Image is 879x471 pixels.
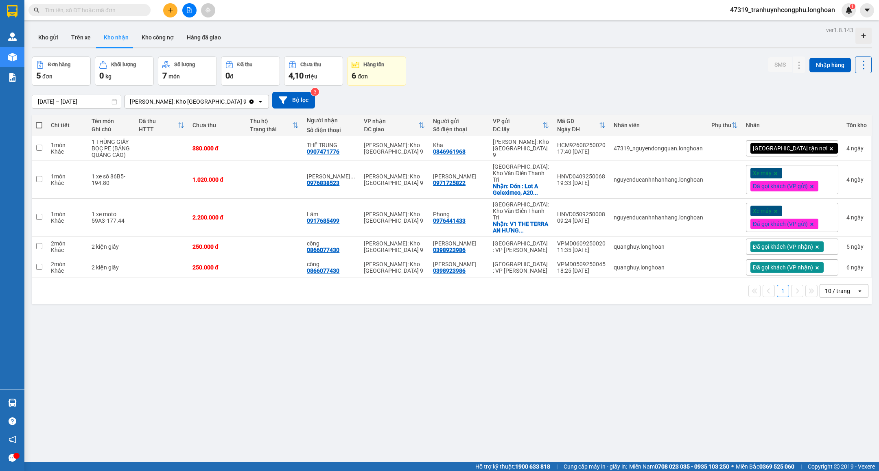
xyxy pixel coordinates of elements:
[777,285,789,297] button: 1
[139,126,178,132] div: HTTT
[247,98,248,106] input: Selected Hồ Chí Minh: Kho Thủ Đức & Quận 9.
[855,28,872,44] div: Tạo kho hàng mới
[614,243,703,250] div: quanghuy.longhoan
[257,98,264,105] svg: open
[99,71,104,80] span: 0
[250,118,293,124] div: Thu hộ
[493,221,549,234] div: Nhận: V1 THE TERRA AN HƯNG, I01 L09, KĐT NAM CƯỜNG, PHƯỜNG TỐ HỮU, KHU ĐÔ THỊ AN HƯNG, HÀ ĐÔNG, H...
[433,148,466,155] div: 0846961968
[557,267,606,274] div: 18:25 [DATE]
[9,454,16,462] span: message
[364,126,418,132] div: ĐC giao
[162,71,167,80] span: 7
[364,173,425,186] div: [PERSON_NAME]: Kho [GEOGRAPHIC_DATA] 9
[92,118,131,124] div: Tên món
[92,126,131,132] div: Ghi chú
[32,95,121,108] input: Select a date range.
[614,176,703,183] div: nguyenducanhnhanhang.longhoan
[182,3,197,17] button: file-add
[350,173,355,180] span: ...
[475,462,550,471] span: Hỗ trợ kỹ thuật:
[753,169,772,177] span: Xe máy
[135,115,188,136] th: Toggle SortBy
[51,267,83,274] div: Khác
[736,462,794,471] span: Miền Bắc
[92,211,131,224] div: 1 xe moto 59A3-177.44
[515,463,550,470] strong: 1900 633 818
[51,122,83,128] div: Chi tiết
[92,264,131,271] div: 2 kiện giấy
[186,7,192,13] span: file-add
[556,462,558,471] span: |
[834,464,840,469] span: copyright
[51,148,83,155] div: Khác
[826,26,853,35] div: ver 1.8.143
[32,56,91,86] button: Đơn hàng5đơn
[45,6,141,15] input: Tìm tên, số ĐT hoặc mã đơn
[237,62,252,67] div: Đã thu
[629,462,729,471] span: Miền Nam
[201,3,215,17] button: aim
[135,28,180,47] button: Kho công nợ
[307,267,339,274] div: 0866077430
[221,56,280,86] button: Đã thu0đ
[250,126,293,132] div: Trạng thái
[707,115,742,136] th: Toggle SortBy
[92,173,131,186] div: 1 xe số 86B5- 194.80
[614,145,703,152] div: 47319_nguyendongquan.longhoan
[857,288,863,294] svg: open
[51,142,83,148] div: 1 món
[851,214,864,221] span: ngày
[192,264,242,271] div: 250.000 đ
[42,73,52,80] span: đơn
[51,180,83,186] div: Khác
[51,240,83,247] div: 2 món
[850,4,855,9] sup: 1
[307,217,339,224] div: 0917685499
[311,88,319,96] sup: 3
[8,73,17,82] img: solution-icon
[493,126,542,132] div: ĐC lấy
[846,214,867,221] div: 4
[846,176,867,183] div: 4
[130,98,247,106] div: [PERSON_NAME]: Kho [GEOGRAPHIC_DATA] 9
[433,240,485,247] div: ANH TUẤN
[557,240,606,247] div: VPMD0609250020
[557,261,606,267] div: VPMD0509250045
[489,115,553,136] th: Toggle SortBy
[32,28,65,47] button: Kho gửi
[92,243,131,250] div: 2 kiện giấy
[360,115,429,136] th: Toggle SortBy
[111,62,136,67] div: Khối lượng
[300,62,321,67] div: Chưa thu
[192,243,242,250] div: 250.000 đ
[307,180,339,186] div: 0976838523
[192,176,242,183] div: 1.020.000 đ
[433,126,485,132] div: Số điện thoại
[724,5,842,15] span: 47319_tranhuynhcongphu.longhoan
[614,264,703,271] div: quanghuy.longhoan
[95,56,154,86] button: Khối lượng0kg
[851,176,864,183] span: ngày
[557,180,606,186] div: 19:33 [DATE]
[307,117,356,124] div: Người nhận
[248,98,255,105] svg: Clear value
[557,126,599,132] div: Ngày ĐH
[8,399,17,407] img: warehouse-icon
[51,211,83,217] div: 1 món
[352,71,356,80] span: 6
[307,173,356,180] div: Nguyễn Trung Luân
[753,220,808,228] span: Đã gọi khách (VP gửi)
[553,115,610,136] th: Toggle SortBy
[284,56,343,86] button: Chưa thu4,10 triệu
[230,73,233,80] span: đ
[493,261,549,274] div: [GEOGRAPHIC_DATA] : VP [PERSON_NAME]
[809,58,851,72] button: Nhập hàng
[433,261,485,267] div: ANH TUẤN
[363,62,384,67] div: Hàng tồn
[364,211,425,224] div: [PERSON_NAME]: Kho [GEOGRAPHIC_DATA] 9
[9,417,16,425] span: question-circle
[433,118,485,124] div: Người gửi
[364,240,425,253] div: [PERSON_NAME]: Kho [GEOGRAPHIC_DATA] 9
[433,267,466,274] div: 0398923986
